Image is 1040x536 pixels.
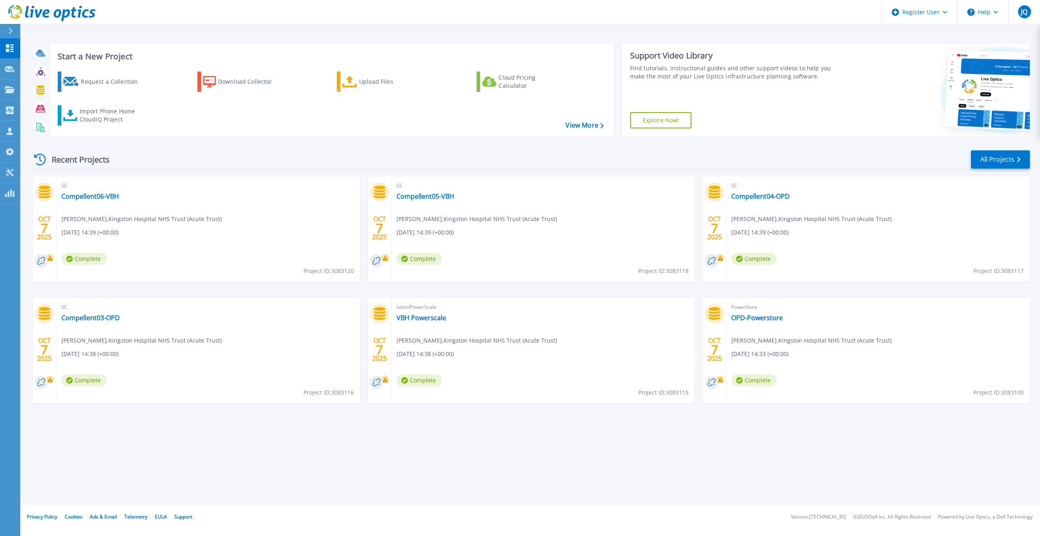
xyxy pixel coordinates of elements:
[61,374,107,386] span: Complete
[711,346,718,353] span: 7
[638,388,689,397] span: Project ID: 3083115
[973,388,1024,397] span: Project ID: 3083100
[630,112,692,128] a: Explore Now!
[396,228,454,237] span: [DATE] 14:39 (+00:00)
[396,336,557,345] span: [PERSON_NAME] , Kingston Hospital NHS Trust (Acute Trust)
[58,72,148,92] a: Request a Collection
[61,314,120,322] a: Compellent03-OPD
[396,192,454,200] a: Compellent05-VBH
[396,181,690,190] span: SC
[731,253,777,265] span: Complete
[396,374,442,386] span: Complete
[731,374,777,386] span: Complete
[707,335,722,365] div: OCT 2025
[41,346,48,353] span: 7
[61,303,355,312] span: SC
[565,122,603,129] a: View More
[174,513,192,520] a: Support
[81,74,146,90] div: Request a Collection
[41,225,48,232] span: 7
[731,336,892,345] span: [PERSON_NAME] , Kingston Hospital NHS Trust (Acute Trust)
[65,513,82,520] a: Cookies
[37,213,52,243] div: OCT 2025
[61,336,222,345] span: [PERSON_NAME] , Kingston Hospital NHS Trust (Acute Trust)
[337,72,427,92] a: Upload Files
[58,52,603,61] h3: Start a New Project
[971,150,1030,169] a: All Projects
[80,107,143,124] div: Import Phone Home CloudIQ Project
[124,513,147,520] a: Telemetry
[90,513,117,520] a: Ads & Email
[731,181,1025,190] span: SC
[938,514,1033,520] li: Powered by Live Optics, a Dell Technology
[630,64,841,80] div: Find tutorials, instructional guides and other support videos to help you make the most of your L...
[61,228,119,237] span: [DATE] 14:39 (+00:00)
[27,513,57,520] a: Privacy Policy
[155,513,167,520] a: EULA
[638,267,689,276] span: Project ID: 3083118
[61,181,355,190] span: SC
[731,303,1025,312] span: PowerStore
[731,228,789,237] span: [DATE] 14:39 (+00:00)
[376,225,383,232] span: 7
[61,349,119,358] span: [DATE] 14:38 (+00:00)
[396,349,454,358] span: [DATE] 14:38 (+00:00)
[477,72,567,92] a: Cloud Pricing Calculator
[853,514,931,520] li: © 2025 Dell Inc. All Rights Reserved
[707,213,722,243] div: OCT 2025
[61,253,107,265] span: Complete
[303,267,354,276] span: Project ID: 3083120
[791,514,846,520] li: Version: [TECHNICAL_ID]
[711,225,718,232] span: 7
[37,335,52,365] div: OCT 2025
[303,388,354,397] span: Project ID: 3083116
[731,349,789,358] span: [DATE] 14:33 (+00:00)
[498,74,563,90] div: Cloud Pricing Calculator
[731,215,892,224] span: [PERSON_NAME] , Kingston Hospital NHS Trust (Acute Trust)
[359,74,424,90] div: Upload Files
[218,74,283,90] div: Download Collector
[197,72,288,92] a: Download Collector
[396,314,446,322] a: VBH Powerscale
[973,267,1024,276] span: Project ID: 3083117
[396,303,690,312] span: Isilon/PowerScale
[630,50,841,61] div: Support Video Library
[376,346,383,353] span: 7
[1021,9,1027,15] span: JQ
[396,215,557,224] span: [PERSON_NAME] , Kingston Hospital NHS Trust (Acute Trust)
[731,314,783,322] a: OPD-Powerstore
[396,253,442,265] span: Complete
[31,150,121,169] div: Recent Projects
[61,192,119,200] a: Compellent06-VBH
[731,192,790,200] a: Compellent04-OPD
[372,335,387,365] div: OCT 2025
[61,215,222,224] span: [PERSON_NAME] , Kingston Hospital NHS Trust (Acute Trust)
[372,213,387,243] div: OCT 2025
